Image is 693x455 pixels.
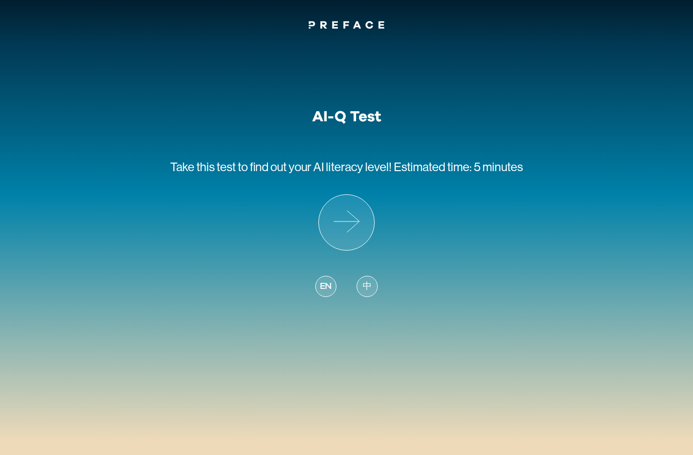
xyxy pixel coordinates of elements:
span: 中 [363,280,372,293]
span: Take this test to [170,160,248,174]
span: Estimated time: 5 minutes [394,160,523,174]
h1: AI-Q Test [312,108,381,126]
span: EN [320,280,332,293]
span: find out your AI literacy level! [250,160,392,174]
